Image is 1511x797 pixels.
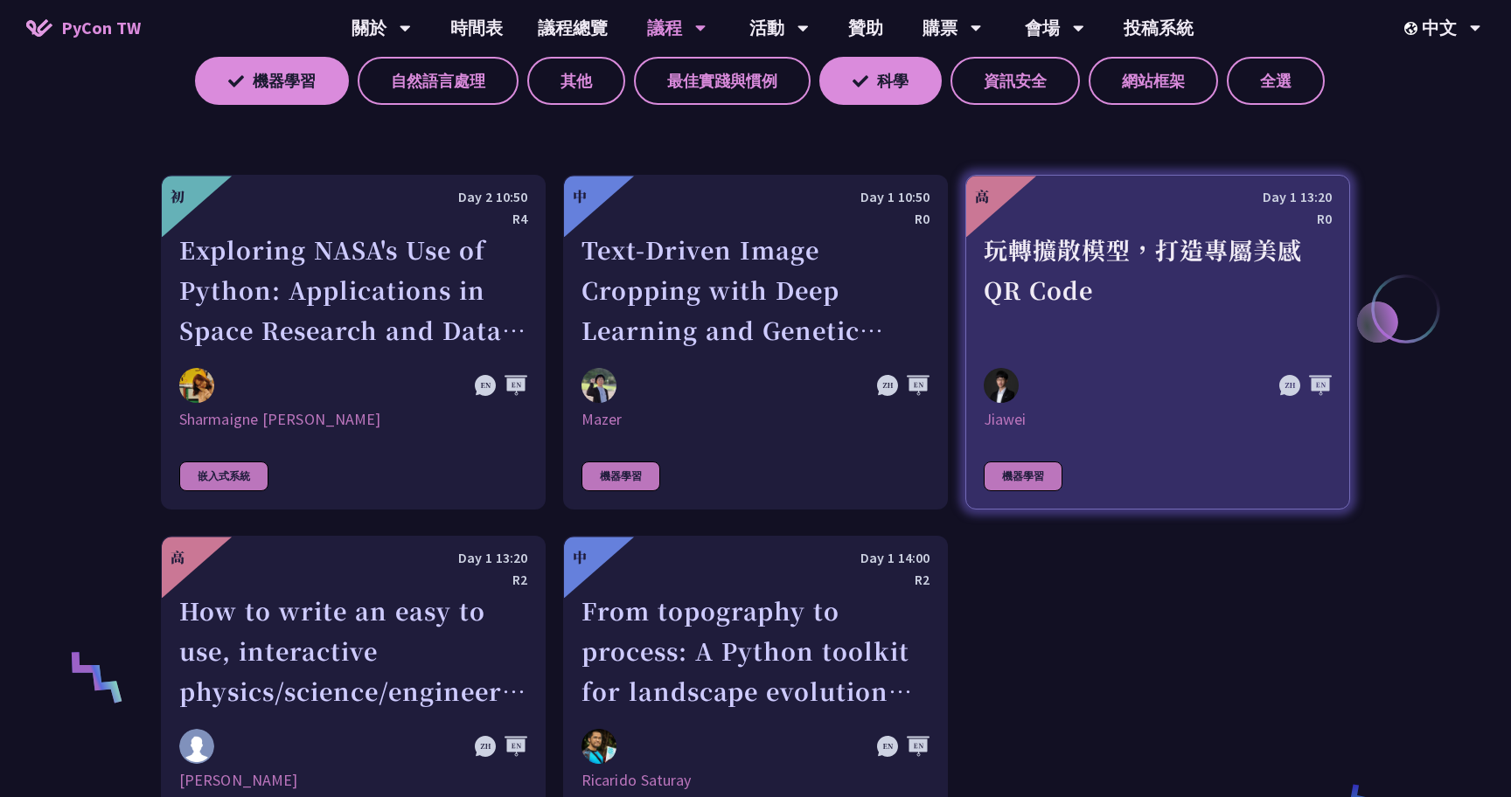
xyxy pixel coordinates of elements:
label: 科學 [819,57,942,105]
a: 中 Day 1 10:50 R0 Text-Driven Image Cropping with Deep Learning and Genetic Algorithm Mazer Mazer ... [563,175,948,509]
div: How to write an easy to use, interactive physics/science/engineering simulator leveraging ctypes,... [179,591,527,711]
div: R0 [984,208,1332,230]
a: PyCon TW [9,6,158,50]
div: 初 [171,186,185,207]
label: 其他 [527,57,625,105]
div: Exploring NASA's Use of Python: Applications in Space Research and Data Analysis [179,230,527,350]
div: Day 1 13:20 [179,547,527,569]
div: R0 [581,208,930,230]
div: Mazer [581,409,930,430]
img: Jiawei [984,368,1019,404]
div: Day 1 13:20 [984,186,1332,208]
div: R4 [179,208,527,230]
div: R2 [179,569,527,591]
label: 網站框架 [1089,57,1218,105]
div: Day 1 14:00 [581,547,930,569]
label: 全選 [1227,57,1325,105]
div: Sharmaigne [PERSON_NAME] [179,409,527,430]
div: Day 1 10:50 [581,186,930,208]
div: [PERSON_NAME] [179,770,527,791]
div: 玩轉擴散模型，打造專屬美感 QR Code [984,230,1332,350]
div: 中 [573,186,587,207]
label: 自然語言處理 [358,57,519,105]
div: R2 [581,569,930,591]
img: Mazer [581,368,616,403]
img: Sharmaigne Angelie Mabano [179,368,214,403]
div: 機器學習 [581,461,660,491]
div: 中 [573,547,587,568]
img: Home icon of PyCon TW 2025 [26,19,52,37]
img: Locale Icon [1404,22,1422,35]
img: Ricarido Saturay [581,729,616,764]
div: Day 2 10:50 [179,186,527,208]
a: 高 Day 1 13:20 R0 玩轉擴散模型，打造專屬美感 QR Code Jiawei Jiawei 機器學習 [965,175,1350,509]
div: 高 [975,186,989,207]
div: 嵌入式系統 [179,461,268,491]
label: 機器學習 [195,57,349,105]
img: 黃亭皓 [179,729,214,764]
div: Jiawei [984,409,1332,430]
label: 資訊安全 [950,57,1080,105]
label: 最佳實踐與慣例 [634,57,811,105]
div: 機器學習 [984,461,1062,491]
div: From topography to process: A Python toolkit for landscape evolution analysis [581,591,930,711]
span: PyCon TW [61,15,141,41]
div: Ricarido Saturay [581,770,930,791]
a: 初 Day 2 10:50 R4 Exploring NASA's Use of Python: Applications in Space Research and Data Analysis... [161,175,546,509]
div: 高 [171,547,185,568]
div: Text-Driven Image Cropping with Deep Learning and Genetic Algorithm [581,230,930,350]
